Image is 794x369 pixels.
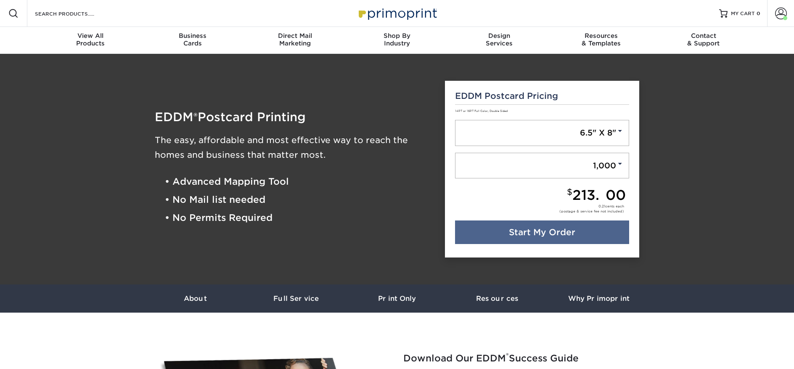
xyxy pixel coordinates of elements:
img: Primoprint [355,4,439,22]
h3: Full Service [246,295,347,303]
a: Direct MailMarketing [244,27,346,54]
div: cents each (postage & service fee not included) [559,204,624,214]
a: Shop ByIndustry [346,27,448,54]
a: Resources& Templates [550,27,652,54]
sup: ® [506,351,509,360]
h3: Why Primoprint [548,295,649,303]
span: Business [142,32,244,40]
small: $ [567,187,572,197]
li: • No Mail list needed [165,191,432,209]
div: Services [448,32,550,47]
input: SEARCH PRODUCTS..... [34,8,116,19]
span: Design [448,32,550,40]
span: Contact [652,32,754,40]
div: Products [40,32,142,47]
span: View All [40,32,142,40]
h3: Print Only [347,295,447,303]
h1: EDDM Postcard Printing [155,111,432,123]
span: 213.00 [572,187,626,203]
h3: The easy, affordable and most effective way to reach the homes and business that matter most. [155,133,432,162]
span: ® [193,111,198,123]
div: Cards [142,32,244,47]
a: BusinessCards [142,27,244,54]
a: Resources [447,284,548,313]
span: Resources [550,32,652,40]
a: View AllProducts [40,27,142,54]
small: 14PT or 16PT Full Color, Double Sided [455,109,508,113]
h3: About [145,295,246,303]
li: • No Permits Required [165,209,432,227]
a: Why Primoprint [548,284,649,313]
a: Print Only [347,284,447,313]
a: 1,000 [455,153,630,179]
a: DesignServices [448,27,550,54]
a: Contact& Support [652,27,754,54]
span: MY CART [731,10,755,17]
h2: Download Our EDDM Success Guide [403,353,643,364]
a: Full Service [246,284,347,313]
span: Shop By [346,32,448,40]
span: 0 [757,11,760,16]
h5: EDDM Postcard Pricing [455,91,630,101]
a: 6.5" X 8" [455,120,630,146]
span: 0.21 [598,204,605,208]
div: Marketing [244,32,346,47]
div: & Support [652,32,754,47]
div: & Templates [550,32,652,47]
a: Start My Order [455,220,630,244]
span: Direct Mail [244,32,346,40]
h3: Resources [447,295,548,303]
div: Industry [346,32,448,47]
a: About [145,284,246,313]
li: • Advanced Mapping Tool [165,173,432,191]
